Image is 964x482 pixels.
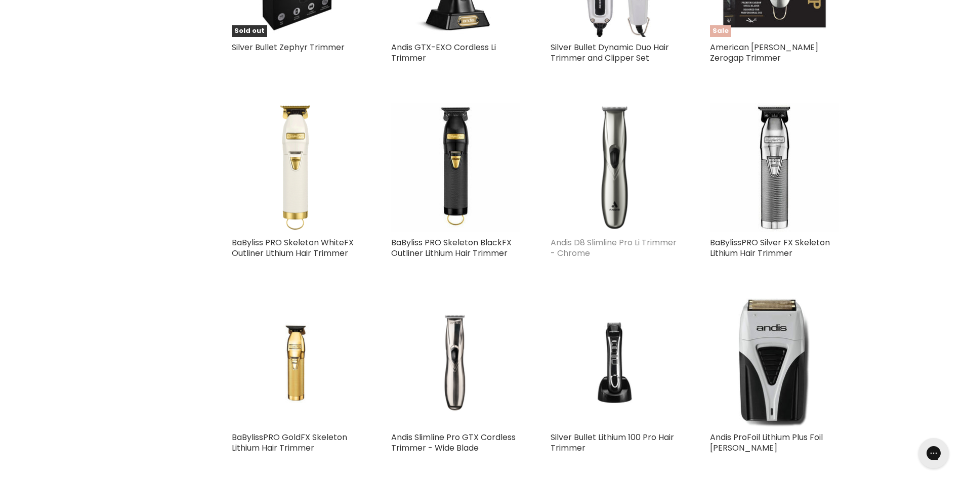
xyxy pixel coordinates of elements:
a: Andis D8 Slimline Pro Li Trimmer - Chrome [551,237,677,259]
a: BaByliss PRO Skeleton WhiteFX Outliner Lithium Hair Trimmer [232,237,354,259]
iframe: Gorgias live chat messenger [913,434,954,472]
img: BaByliss PRO Skeleton BlackFX Outliner Lithium Hair Trimmer [391,103,520,232]
a: Silver Bullet Lithium 100 Pro Hair Trimmer [551,298,680,427]
a: Andis ProFoil Lithium Plus Foil [PERSON_NAME] [710,431,823,454]
img: Andis Slimline Pro GTX Cordless Trimmer - Wide Blade [412,298,498,427]
a: Andis Slimline Pro GTX Cordless Trimmer - Wide Blade [391,431,516,454]
a: American [PERSON_NAME] Zerogap Trimmer [710,41,818,64]
img: BaByliss PRO Skeleton WhiteFX Outliner Lithium Hair Trimmer [232,103,361,232]
img: Silver Bullet Lithium 100 Pro Hair Trimmer [572,298,658,427]
a: BaByliss PRO Skeleton BlackFX Outliner Lithium Hair Trimmer [391,237,512,259]
a: Silver Bullet Lithium 100 Pro Hair Trimmer [551,431,674,454]
img: BaBylissPRO Silver FX Skeleton Lithium Hair Trimmer [710,103,839,232]
a: BaBylissPRO GoldFX Skeleton Lithium Hair Trimmer [232,298,361,427]
span: Sale [710,25,731,37]
span: Sold out [232,25,267,37]
a: BaBylissPRO GoldFX Skeleton Lithium Hair Trimmer [232,431,347,454]
a: Andis ProFoil Lithium Plus Foil Shaver [710,298,839,427]
img: Andis ProFoil Lithium Plus Foil Shaver [738,298,810,427]
a: BaBylissPRO Silver FX Skeleton Lithium Hair Trimmer [710,237,830,259]
a: Andis D8 Slimline Pro Li Trimmer - Chrome [551,103,680,232]
img: Andis D8 Slimline Pro Li Trimmer - Chrome [560,103,669,232]
a: Andis Slimline Pro GTX Cordless Trimmer - Wide Blade [391,298,520,427]
img: BaBylissPRO GoldFX Skeleton Lithium Hair Trimmer [253,298,339,427]
a: Andis GTX-EXO Cordless Li Trimmer [391,41,496,64]
a: Silver Bullet Dynamic Duo Hair Trimmer and Clipper Set [551,41,669,64]
a: Silver Bullet Zephyr Trimmer [232,41,345,53]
